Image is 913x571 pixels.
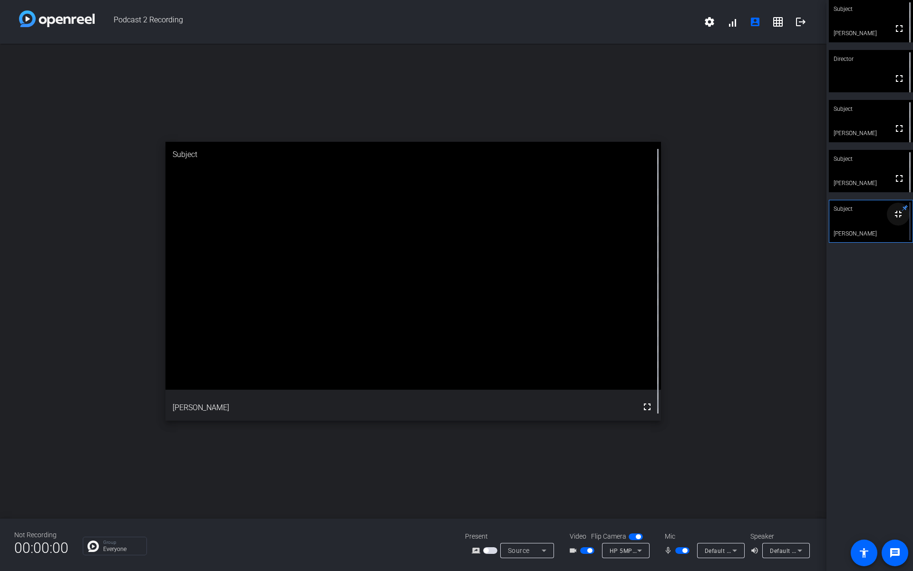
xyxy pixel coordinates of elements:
[858,547,870,559] mat-icon: accessibility
[655,532,750,541] div: Mic
[569,545,580,556] mat-icon: videocam_outline
[14,530,68,540] div: Not Recording
[829,100,913,118] div: Subject
[95,10,698,33] span: Podcast 2 Recording
[750,545,762,556] mat-icon: volume_up
[829,150,913,168] div: Subject
[103,546,142,552] p: Everyone
[472,545,483,556] mat-icon: screen_share_outline
[570,532,586,541] span: Video
[894,23,905,34] mat-icon: fullscreen
[772,16,784,28] mat-icon: grid_on
[508,547,530,554] span: Source
[795,16,806,28] mat-icon: logout
[664,545,675,556] mat-icon: mic_none
[641,401,653,413] mat-icon: fullscreen
[894,173,905,184] mat-icon: fullscreen
[705,547,815,554] span: Default - Microphone (Realtek(R) Audio)
[165,142,661,167] div: Subject
[770,547,873,554] span: Default - Speakers (Realtek(R) Audio)
[829,200,913,218] div: Subject
[893,208,904,220] mat-icon: fullscreen_exit
[87,541,99,552] img: Chat Icon
[721,10,744,33] button: signal_cellular_alt
[465,532,560,541] div: Present
[750,532,807,541] div: Speaker
[704,16,715,28] mat-icon: settings
[829,50,913,68] div: Director
[749,16,761,28] mat-icon: account_box
[889,547,901,559] mat-icon: message
[103,540,142,545] p: Group
[19,10,95,27] img: white-gradient.svg
[591,532,626,541] span: Flip Camera
[610,547,692,554] span: HP 5MP Camera (05c8:0834)
[894,123,905,134] mat-icon: fullscreen
[14,536,68,560] span: 00:00:00
[894,73,905,84] mat-icon: fullscreen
